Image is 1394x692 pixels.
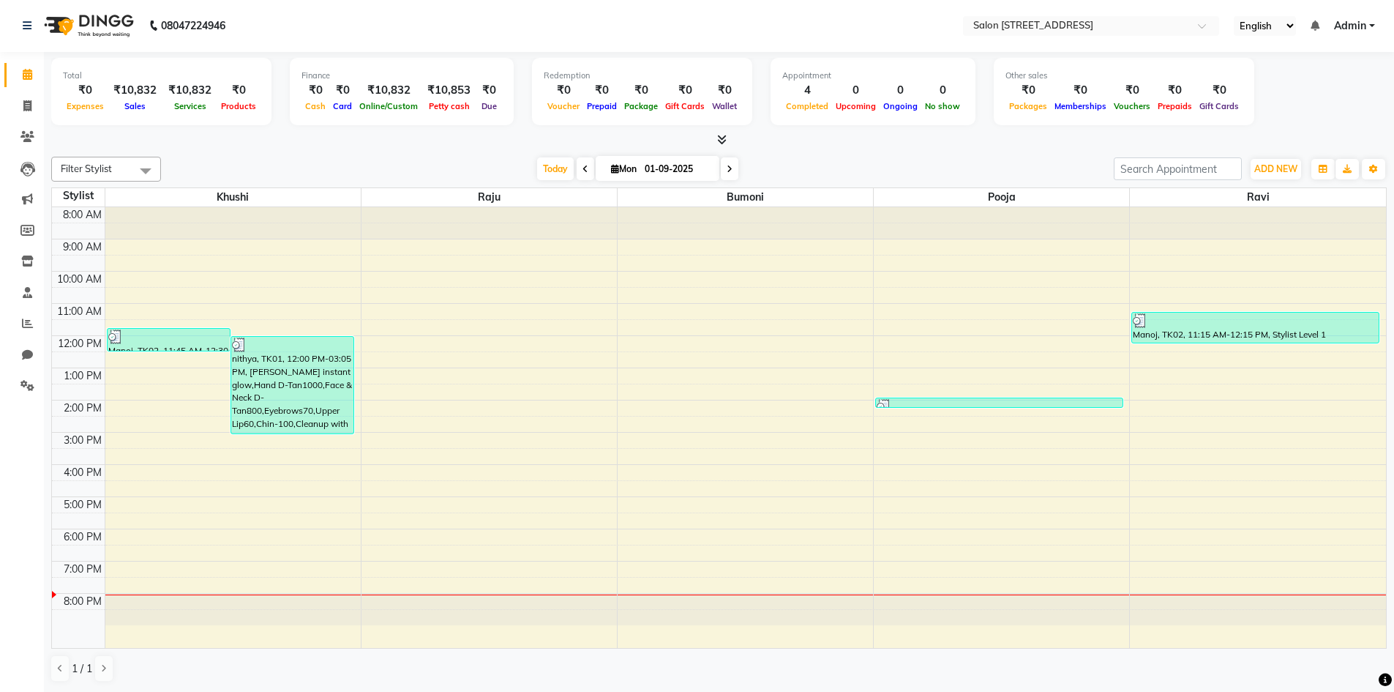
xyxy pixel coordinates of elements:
[61,497,105,513] div: 5:00 PM
[880,101,921,111] span: Ongoing
[708,82,741,99] div: ₹0
[60,207,105,223] div: 8:00 AM
[1005,82,1051,99] div: ₹0
[162,82,217,99] div: ₹10,832
[63,70,260,82] div: Total
[61,163,112,174] span: Filter Stylist
[1154,101,1196,111] span: Prepaids
[607,163,640,174] span: Mon
[72,661,92,677] span: 1 / 1
[1110,101,1154,111] span: Vouchers
[874,188,1129,207] span: pooja
[832,101,880,111] span: Upcoming
[425,101,473,111] span: Petty cash
[421,82,476,99] div: ₹10,853
[170,101,210,111] span: Services
[356,82,421,99] div: ₹10,832
[544,70,741,82] div: Redemption
[1251,159,1301,179] button: ADD NEW
[1254,163,1297,174] span: ADD NEW
[708,101,741,111] span: Wallet
[544,82,583,99] div: ₹0
[361,188,617,207] span: Raju
[1005,101,1051,111] span: Packages
[583,101,621,111] span: Prepaid
[61,433,105,448] div: 3:00 PM
[61,368,105,384] div: 1:00 PM
[1334,18,1366,34] span: Admin
[60,239,105,255] div: 9:00 AM
[782,82,832,99] div: 4
[1114,157,1242,180] input: Search Appointment
[55,336,105,351] div: 12:00 PM
[1051,82,1110,99] div: ₹0
[583,82,621,99] div: ₹0
[621,82,662,99] div: ₹0
[54,272,105,287] div: 10:00 AM
[231,337,353,434] div: nithya, TK01, 12:00 PM-03:05 PM, [PERSON_NAME] instant glow,Hand D-Tan1000,Face & Neck D-Tan800,E...
[832,82,880,99] div: 0
[1196,82,1243,99] div: ₹0
[329,82,356,99] div: ₹0
[1196,101,1243,111] span: Gift Cards
[478,101,501,111] span: Due
[108,82,162,99] div: ₹10,832
[105,188,361,207] span: Khushi
[301,82,329,99] div: ₹0
[880,82,921,99] div: 0
[121,101,149,111] span: Sales
[54,304,105,319] div: 11:00 AM
[537,157,574,180] span: Today
[61,529,105,545] div: 6:00 PM
[217,82,260,99] div: ₹0
[63,101,108,111] span: Expenses
[1110,82,1154,99] div: ₹0
[782,101,832,111] span: Completed
[61,401,105,416] div: 2:00 PM
[476,82,502,99] div: ₹0
[876,398,1122,407] div: [PERSON_NAME], TK03, 01:55 PM-02:15 PM, Child Haircut (Below 4 Years)500
[618,188,873,207] span: Bumoni
[329,101,356,111] span: Card
[1154,82,1196,99] div: ₹0
[61,465,105,480] div: 4:00 PM
[1130,188,1386,207] span: ravi
[544,101,583,111] span: Voucher
[662,101,708,111] span: Gift Cards
[217,101,260,111] span: Products
[301,70,502,82] div: Finance
[1051,101,1110,111] span: Memberships
[782,70,964,82] div: Appointment
[1005,70,1243,82] div: Other sales
[356,101,421,111] span: Online/Custom
[108,329,230,351] div: Manoj, TK02, 11:45 AM-12:30 PM, Cleanup with D-Tan1400
[640,158,713,180] input: 2025-09-01
[161,5,225,46] b: 08047224946
[61,562,105,577] div: 7:00 PM
[921,101,964,111] span: No show
[37,5,138,46] img: logo
[61,594,105,609] div: 8:00 PM
[621,101,662,111] span: Package
[63,82,108,99] div: ₹0
[1132,313,1379,343] div: Manoj, TK02, 11:15 AM-12:15 PM, Stylist Level 1 (Regular)400,[PERSON_NAME] Styling
[662,82,708,99] div: ₹0
[921,82,964,99] div: 0
[301,101,329,111] span: Cash
[52,188,105,204] div: Stylist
